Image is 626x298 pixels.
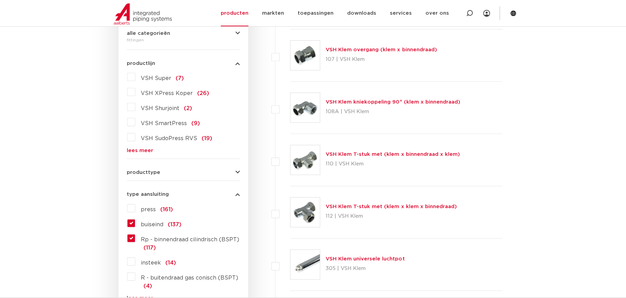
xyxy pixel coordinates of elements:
[127,170,240,175] button: producttype
[290,198,320,227] img: Thumbnail for VSH Klem T-stuk met (klem x klem x binnedraad)
[141,91,193,96] span: VSH XPress Koper
[191,121,200,126] span: (9)
[290,41,320,70] img: Thumbnail for VSH Klem overgang (klem x binnendraad)
[326,106,460,117] p: 108A | VSH Klem
[326,263,405,274] p: 305 | VSH Klem
[127,192,169,197] span: type aansluiting
[326,152,460,157] a: VSH Klem T-stuk met (klem x binnendraad x klem)
[160,207,173,212] span: (161)
[141,260,161,266] span: insteek
[483,6,490,21] div: my IPS
[326,159,460,170] p: 110 | VSH Klem
[290,93,320,122] img: Thumbnail for VSH Klem kniekoppeling 90° (klem x binnendraad)
[144,245,156,250] span: (117)
[326,47,437,52] a: VSH Klem overgang (klem x binnendraad)
[326,204,457,209] a: VSH Klem T-stuk met (klem x klem x binnedraad)
[127,170,160,175] span: producttype
[326,99,460,105] a: VSH Klem kniekoppeling 90° (klem x binnendraad)
[176,76,184,81] span: (7)
[197,91,209,96] span: (26)
[290,145,320,175] img: Thumbnail for VSH Klem T-stuk met (klem x binnendraad x klem)
[141,222,163,227] span: buiseind
[141,136,197,141] span: VSH SudoPress RVS
[290,250,320,279] img: Thumbnail for VSH Klem universele luchtpot
[127,61,155,66] span: productlijn
[168,222,181,227] span: (137)
[127,31,240,36] button: alle categorieën
[141,121,187,126] span: VSH SmartPress
[141,207,156,212] span: press
[165,260,176,266] span: (14)
[184,106,192,111] span: (2)
[326,54,437,65] p: 107 | VSH Klem
[127,148,240,153] a: lees meer
[141,76,171,81] span: VSH Super
[144,283,152,289] span: (4)
[141,237,239,242] span: Rp - binnendraad cilindrisch (BSPT)
[127,61,240,66] button: productlijn
[127,31,170,36] span: alle categorieën
[141,106,179,111] span: VSH Shurjoint
[141,275,238,281] span: R - buitendraad gas conisch (BSPT)
[326,211,457,222] p: 112 | VSH Klem
[127,192,240,197] button: type aansluiting
[127,36,240,44] div: fittingen
[202,136,212,141] span: (19)
[326,256,405,261] a: VSH Klem universele luchtpot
